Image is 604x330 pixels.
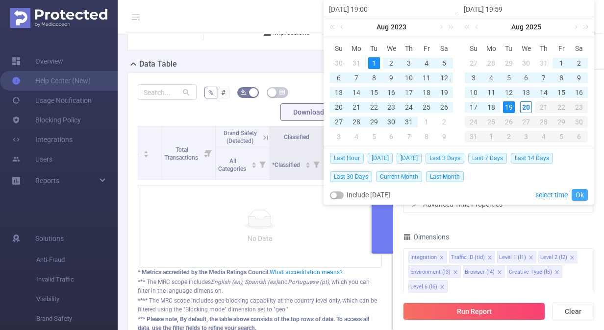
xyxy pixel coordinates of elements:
div: 5 [438,57,450,69]
div: 26 [500,116,518,128]
div: 1 [555,57,567,69]
i: icon: close [453,270,458,276]
div: 27 [333,116,345,128]
td: August 6, 2025 [518,71,535,85]
span: Last 14 Days [511,153,553,164]
i: icon: close [487,255,492,261]
div: 25 [482,116,500,128]
td: August 16, 2025 [570,85,588,100]
i: icon: bg-colors [241,89,247,95]
a: Next year (Control + right) [443,17,455,37]
span: [DATE] [368,153,393,164]
a: What accreditation means? [270,269,343,276]
li: Level 6 (l6) [408,280,448,293]
td: July 31, 2023 [348,56,365,71]
td: August 10, 2023 [400,71,418,85]
div: 15 [368,87,380,98]
td: September 2, 2025 [500,129,518,144]
i: Portuguese (pt) [288,279,329,285]
td: September 2, 2023 [435,115,453,129]
div: 14 [538,87,550,98]
div: 1 [421,116,432,128]
a: select time [535,186,568,204]
li: Creative Type (l5) [507,265,562,278]
td: August 15, 2023 [365,85,383,100]
a: Next month (PageDown) [436,17,445,37]
span: Th [535,44,553,53]
td: September 4, 2023 [348,129,365,144]
div: 19 [438,87,450,98]
a: Reports [35,171,59,190]
td: August 18, 2023 [418,85,435,100]
a: Aug [376,17,390,37]
i: Filter menu [201,126,215,180]
td: August 22, 2023 [365,100,383,115]
input: End date [464,3,589,15]
div: 9 [438,131,450,142]
div: Level 6 (l6) [410,281,437,293]
span: Last 30 Days [330,171,372,182]
span: Anti-Fraud [36,250,118,270]
div: Integration [410,251,437,264]
input: Search... [138,84,197,100]
td: August 8, 2025 [553,71,570,85]
span: We [383,44,401,53]
td: September 3, 2025 [518,129,535,144]
div: Browser (l4) [465,266,495,279]
td: August 7, 2023 [348,71,365,85]
i: icon: caret-down [251,164,256,167]
div: 18 [421,87,432,98]
td: July 29, 2025 [500,56,518,71]
td: September 7, 2023 [400,129,418,144]
span: Last 7 Days [468,153,507,164]
div: 21 [535,101,553,113]
td: August 3, 2023 [400,56,418,71]
td: August 12, 2023 [435,71,453,85]
th: Thu [400,41,418,56]
td: August 7, 2025 [535,71,553,85]
i: icon: caret-up [305,161,310,164]
a: Next year (Control + right) [578,17,590,37]
input: Start date [329,3,454,15]
td: August 20, 2023 [330,100,348,115]
div: 12 [503,87,515,98]
td: August 17, 2025 [465,100,482,115]
div: 28 [351,116,362,128]
td: September 1, 2023 [418,115,435,129]
span: Mo [482,44,500,53]
span: We [518,44,535,53]
div: 5 [503,72,515,84]
span: Su [330,44,348,53]
div: 8 [555,72,567,84]
li: Traffic ID (tid) [449,251,495,263]
td: August 29, 2025 [553,115,570,129]
div: 13 [520,87,532,98]
div: 13 [333,87,345,98]
i: Filter menu [309,148,323,180]
span: Dimensions [403,233,449,241]
i: icon: caret-up [143,149,149,152]
div: 12 [438,72,450,84]
td: August 3, 2025 [465,71,482,85]
td: August 12, 2025 [500,85,518,100]
a: Blocking Policy [12,110,81,130]
div: 11 [485,87,497,98]
div: Sort [251,161,257,166]
span: Visibility [36,289,118,309]
div: 2 [438,116,450,128]
div: Level 1 (l1) [499,251,526,264]
div: 16 [385,87,397,98]
i: icon: close [554,270,559,276]
i: icon: caret-up [251,161,256,164]
a: Help Center (New) [12,71,91,91]
i: icon: close [440,284,445,290]
th: Wed [518,41,535,56]
div: 22 [368,101,380,113]
td: August 24, 2023 [400,100,418,115]
td: August 13, 2023 [330,85,348,100]
td: August 29, 2023 [365,115,383,129]
td: September 5, 2025 [553,129,570,144]
div: 2 [500,131,518,142]
td: August 30, 2025 [570,115,588,129]
div: 30 [333,57,345,69]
